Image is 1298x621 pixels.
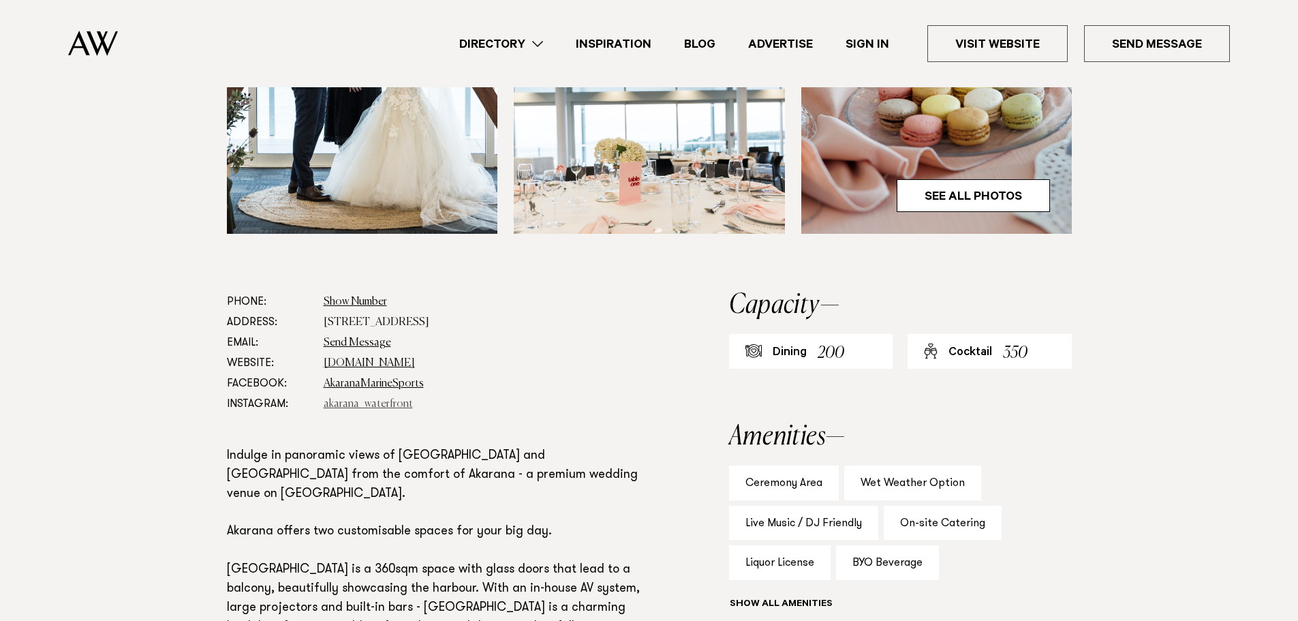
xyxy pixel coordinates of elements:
div: Dining [773,345,807,361]
div: Cocktail [948,345,992,361]
dt: Website: [227,353,313,374]
div: Live Music / DJ Friendly [729,506,878,541]
div: 200 [818,341,844,366]
dt: Address: [227,312,313,333]
div: On-site Catering [884,506,1002,541]
a: Blog [668,35,732,53]
a: See All Photos [897,179,1050,212]
a: Sign In [829,35,906,53]
dt: Instagram: [227,394,313,414]
div: Liquor License [729,545,831,580]
dt: Email: [227,333,313,353]
div: Wet Weather Option [844,466,981,500]
a: Inspiration [559,35,668,53]
a: Directory [443,35,559,53]
div: BYO Beverage [836,545,939,580]
a: akarana_waterfront [324,399,413,410]
div: 350 [1003,341,1027,366]
img: Indoor reception at Akarana Waterfront [514,60,785,234]
a: AkaranaMarineSports [324,378,424,389]
a: Show Number [324,297,387,307]
dt: Facebook: [227,374,313,394]
img: Auckland Weddings Logo [68,31,118,56]
dd: [STREET_ADDRESS] [324,312,641,333]
h2: Capacity [729,292,1072,319]
a: Send Message [324,337,391,348]
a: [DOMAIN_NAME] [324,358,415,369]
a: Advertise [732,35,829,53]
a: Send Message [1084,25,1230,62]
h2: Amenities [729,423,1072,451]
a: Visit Website [927,25,1068,62]
div: Ceremony Area [729,466,839,500]
dt: Phone: [227,292,313,312]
